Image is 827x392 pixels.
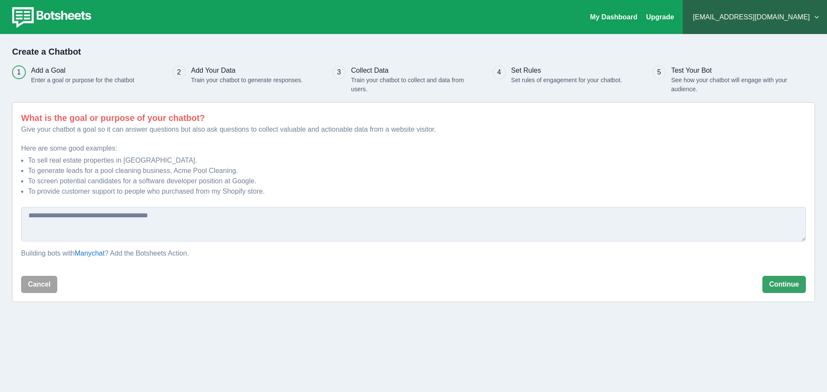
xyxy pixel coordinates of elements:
[21,143,806,154] p: Here are some good examples:
[31,65,134,76] h3: Add a Goal
[21,111,806,124] p: What is the goal or purpose of your chatbot?
[28,155,806,166] li: To sell real estate properties in [GEOGRAPHIC_DATA].
[28,186,806,197] li: To provide customer support to people who purchased from my Shopify store.
[671,76,793,94] p: See how your chatbot will engage with your audience.
[21,124,806,135] p: Give your chatbot a goal so it can answer questions but also ask questions to collect valuable an...
[12,46,815,57] h2: Create a Chatbot
[657,67,661,77] div: 5
[28,176,806,186] li: To screen potential candidates for a software developer position at Google.
[351,76,466,94] p: Train your chatbot to collect and data from users.
[177,67,181,77] div: 2
[12,65,815,94] div: Progress
[21,276,57,293] button: Cancel
[191,65,303,76] h3: Add Your Data
[7,5,94,29] img: botsheets-logo.png
[191,76,303,85] p: Train your chatbot to generate responses.
[671,65,793,76] h3: Test Your Bot
[690,9,820,26] button: [EMAIL_ADDRESS][DOMAIN_NAME]
[337,67,341,77] div: 3
[646,13,674,21] a: Upgrade
[762,276,806,293] button: Continue
[75,250,105,257] a: Manychat
[511,76,622,85] p: Set rules of engagement for your chatbot.
[21,248,806,259] p: Building bots with ? Add the Botsheets Action.
[590,13,637,21] a: My Dashboard
[351,65,466,76] h3: Collect Data
[17,67,21,77] div: 1
[497,67,501,77] div: 4
[31,76,134,85] p: Enter a goal or purpose for the chatbot
[28,166,806,176] li: To generate leads for a pool cleaning business, Acme Pool Cleaning.
[511,65,622,76] h3: Set Rules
